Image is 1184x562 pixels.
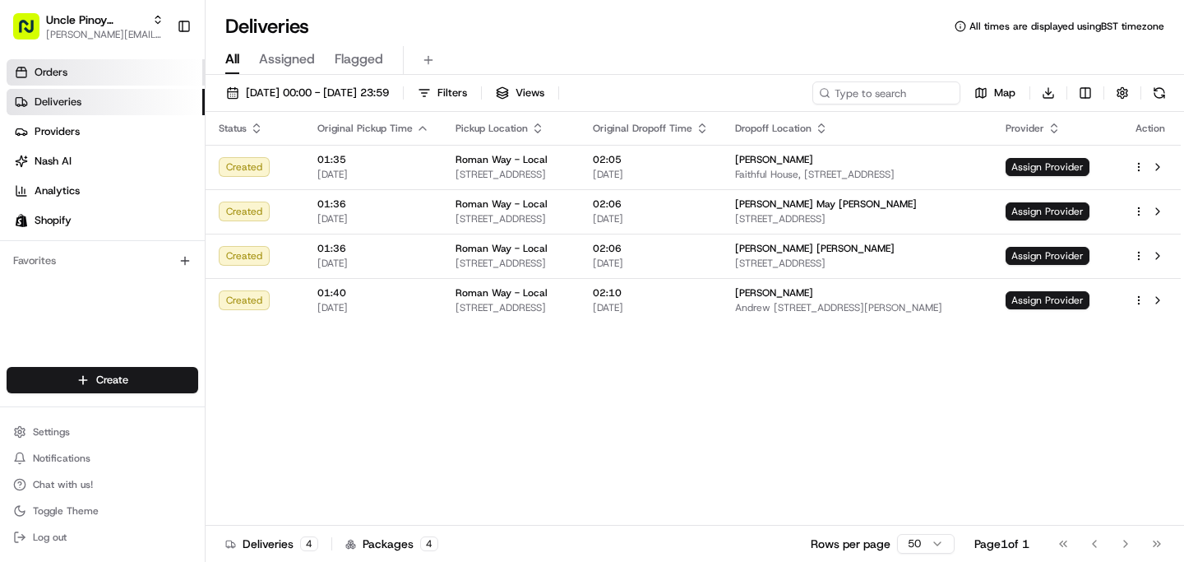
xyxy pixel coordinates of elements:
span: [STREET_ADDRESS] [456,212,567,225]
span: [DATE] [317,168,429,181]
span: [STREET_ADDRESS] [735,257,979,270]
button: Toggle Theme [7,499,198,523]
div: 💻 [139,369,152,383]
a: Powered byPylon [116,407,199,420]
div: Page 1 of 1 [974,536,1029,552]
p: Rows per page [811,536,890,552]
div: Packages [345,536,438,552]
span: [PERSON_NAME] [PERSON_NAME] [51,300,218,313]
span: 02:05 [593,153,709,166]
div: Deliveries [225,536,318,552]
span: Roman Way - Local [456,286,548,300]
span: Orders [35,65,67,80]
a: Providers [7,118,205,145]
span: Knowledge Base [33,368,126,384]
span: Assigned [259,49,315,69]
div: We're available if you need us! [74,174,226,187]
span: Regen Pajulas [51,255,120,268]
span: Original Dropoff Time [593,122,692,135]
p: Welcome 👋 [16,66,299,92]
button: See all [255,211,299,230]
button: Map [967,81,1023,105]
span: All times are displayed using BST timezone [969,20,1164,33]
span: Assign Provider [1006,202,1089,221]
span: [DATE] [230,300,264,313]
div: Favorites [7,248,198,274]
span: Flagged [335,49,383,69]
span: Deliveries [35,95,81,109]
span: 02:06 [593,197,709,211]
div: 📗 [16,369,30,383]
span: Provider [1006,122,1044,135]
a: Nash AI [7,148,205,174]
span: 01:36 [317,242,429,255]
img: 1727276513143-84d647e1-66c0-4f92-a045-3c9f9f5dfd92 [35,157,64,187]
span: Shopify [35,213,72,228]
span: Create [96,373,128,388]
span: Faithful House, [STREET_ADDRESS] [735,168,979,181]
span: 02:06 [593,242,709,255]
span: 01:36 [317,197,429,211]
span: Pylon [164,408,199,420]
span: Pickup Location [456,122,528,135]
span: Assign Provider [1006,291,1089,309]
button: Uncle Pinoy (Shopify) [46,12,146,28]
span: [DATE] [593,168,709,181]
button: [PERSON_NAME][EMAIL_ADDRESS][DOMAIN_NAME] [46,28,164,41]
button: Log out [7,526,198,549]
span: • [221,300,227,313]
span: 01:35 [317,153,429,166]
button: Views [488,81,552,105]
span: Views [516,86,544,100]
img: Nash [16,16,49,49]
span: Nash AI [35,154,72,169]
img: 1736555255976-a54dd68f-1ca7-489b-9aae-adbdc363a1c4 [33,256,46,269]
span: All [225,49,239,69]
span: Chat with us! [33,478,93,491]
img: Joana Marie Avellanoza [16,284,43,310]
div: Start new chat [74,157,270,174]
span: [PERSON_NAME] May [PERSON_NAME] [735,197,917,211]
span: Roman Way - Local [456,242,548,255]
span: • [123,255,129,268]
img: Shopify logo [15,214,28,227]
span: Map [994,86,1015,100]
a: Shopify [7,207,205,234]
span: [DATE] [593,212,709,225]
button: [DATE] 00:00 - [DATE] 23:59 [219,81,396,105]
span: Assign Provider [1006,158,1089,176]
span: [DATE] [317,257,429,270]
span: Log out [33,531,67,544]
span: 01:40 [317,286,429,300]
span: [PERSON_NAME] [735,286,813,300]
div: Past conversations [16,214,110,227]
span: API Documentation [155,368,264,384]
img: 1736555255976-a54dd68f-1ca7-489b-9aae-adbdc363a1c4 [16,157,46,187]
a: Analytics [7,178,205,204]
button: Notifications [7,447,198,470]
span: Roman Way - Local [456,153,548,166]
span: [DATE] [593,257,709,270]
h1: Deliveries [225,13,309,39]
span: [DATE] [593,301,709,314]
button: Settings [7,420,198,444]
span: [DATE] [132,255,166,268]
span: Filters [437,86,467,100]
span: Roman Way - Local [456,197,548,211]
span: [STREET_ADDRESS] [456,168,567,181]
span: [DATE] 00:00 - [DATE] 23:59 [246,86,389,100]
span: [PERSON_NAME] [735,153,813,166]
input: Clear [43,106,271,123]
img: Regen Pajulas [16,239,43,266]
div: Action [1133,122,1168,135]
span: Analytics [35,183,80,198]
span: Dropoff Location [735,122,812,135]
span: [STREET_ADDRESS] [456,301,567,314]
span: Settings [33,425,70,439]
button: Start new chat [280,162,299,182]
span: Notifications [33,452,90,465]
input: Type to search [812,81,960,105]
span: [DATE] [317,301,429,314]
